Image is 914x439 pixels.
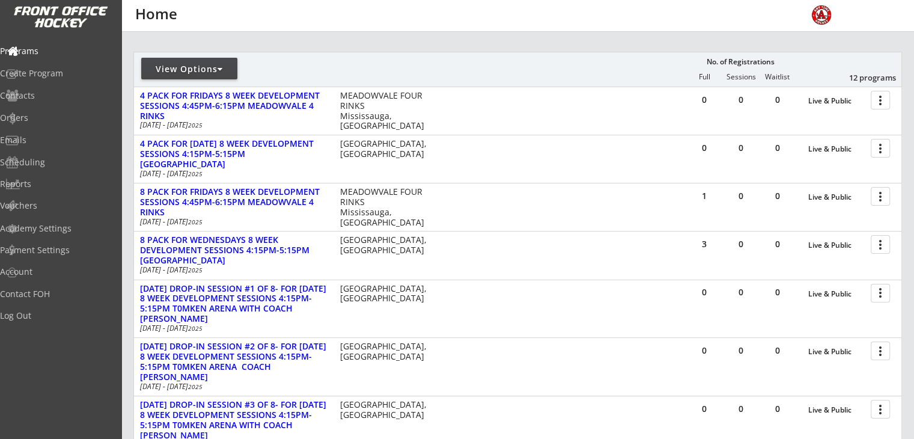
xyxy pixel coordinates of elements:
[140,266,324,274] div: [DATE] - [DATE]
[140,170,324,177] div: [DATE] - [DATE]
[686,192,722,200] div: 1
[760,96,796,104] div: 0
[140,342,328,382] div: [DATE] DROP-IN SESSION #2 OF 8- FOR [DATE] 8 WEEK DEVELOPMENT SESSIONS 4:15PM-5:15PM T0MKEN ARENA...
[723,405,759,413] div: 0
[833,72,895,83] div: 12 programs
[340,400,434,420] div: [GEOGRAPHIC_DATA], [GEOGRAPHIC_DATA]
[871,284,890,302] button: more_vert
[686,96,722,104] div: 0
[188,266,203,274] em: 2025
[871,400,890,419] button: more_vert
[686,240,722,248] div: 3
[188,170,203,178] em: 2025
[808,290,865,298] div: Live & Public
[140,325,324,332] div: [DATE] - [DATE]
[760,346,796,355] div: 0
[340,235,434,256] div: [GEOGRAPHIC_DATA], [GEOGRAPHIC_DATA]
[723,346,759,355] div: 0
[340,139,434,159] div: [GEOGRAPHIC_DATA], [GEOGRAPHIC_DATA]
[871,342,890,360] button: more_vert
[140,121,324,129] div: [DATE] - [DATE]
[188,324,203,333] em: 2025
[808,97,865,105] div: Live & Public
[871,187,890,206] button: more_vert
[808,241,865,250] div: Live & Public
[808,406,865,414] div: Live & Public
[871,235,890,254] button: more_vert
[723,288,759,296] div: 0
[340,342,434,362] div: [GEOGRAPHIC_DATA], [GEOGRAPHIC_DATA]
[723,73,759,81] div: Sessions
[188,218,203,226] em: 2025
[871,139,890,158] button: more_vert
[140,284,328,324] div: [DATE] DROP-IN SESSION #1 OF 8- FOR [DATE] 8 WEEK DEVELOPMENT SESSIONS 4:15PM-5:15PM T0MKEN ARENA...
[723,240,759,248] div: 0
[686,405,722,413] div: 0
[686,346,722,355] div: 0
[723,96,759,104] div: 0
[140,218,324,226] div: [DATE] - [DATE]
[808,348,865,356] div: Live & Public
[760,240,796,248] div: 0
[703,58,778,66] div: No. of Registrations
[141,63,237,75] div: View Options
[723,144,759,152] div: 0
[140,235,328,265] div: 8 PACK FOR WEDNESDAYS 8 WEEK DEVELOPMENT SESSIONS 4:15PM-5:15PM [GEOGRAPHIC_DATA]
[686,288,722,296] div: 0
[808,193,865,201] div: Live & Public
[759,73,795,81] div: Waitlist
[686,144,722,152] div: 0
[340,91,434,131] div: MEADOWVALE FOUR RINKS Mississauga, [GEOGRAPHIC_DATA]
[188,382,203,391] em: 2025
[140,187,328,217] div: 8 PACK FOR FRIDAYS 8 WEEK DEVELOPMENT SESSIONS 4:45PM-6:15PM MEADOWVALE 4 RINKS
[340,284,434,304] div: [GEOGRAPHIC_DATA], [GEOGRAPHIC_DATA]
[723,192,759,200] div: 0
[760,192,796,200] div: 0
[140,383,324,390] div: [DATE] - [DATE]
[340,187,434,227] div: MEADOWVALE FOUR RINKS Mississauga, [GEOGRAPHIC_DATA]
[188,121,203,129] em: 2025
[871,91,890,109] button: more_vert
[808,145,865,153] div: Live & Public
[760,144,796,152] div: 0
[140,139,328,169] div: 4 PACK FOR [DATE] 8 WEEK DEVELOPMENT SESSIONS 4:15PM-5:15PM [GEOGRAPHIC_DATA]
[760,288,796,296] div: 0
[686,73,722,81] div: Full
[140,91,328,121] div: 4 PACK FOR FRIDAYS 8 WEEK DEVELOPMENT SESSIONS 4:45PM-6:15PM MEADOWVALE 4 RINKS
[760,405,796,413] div: 0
